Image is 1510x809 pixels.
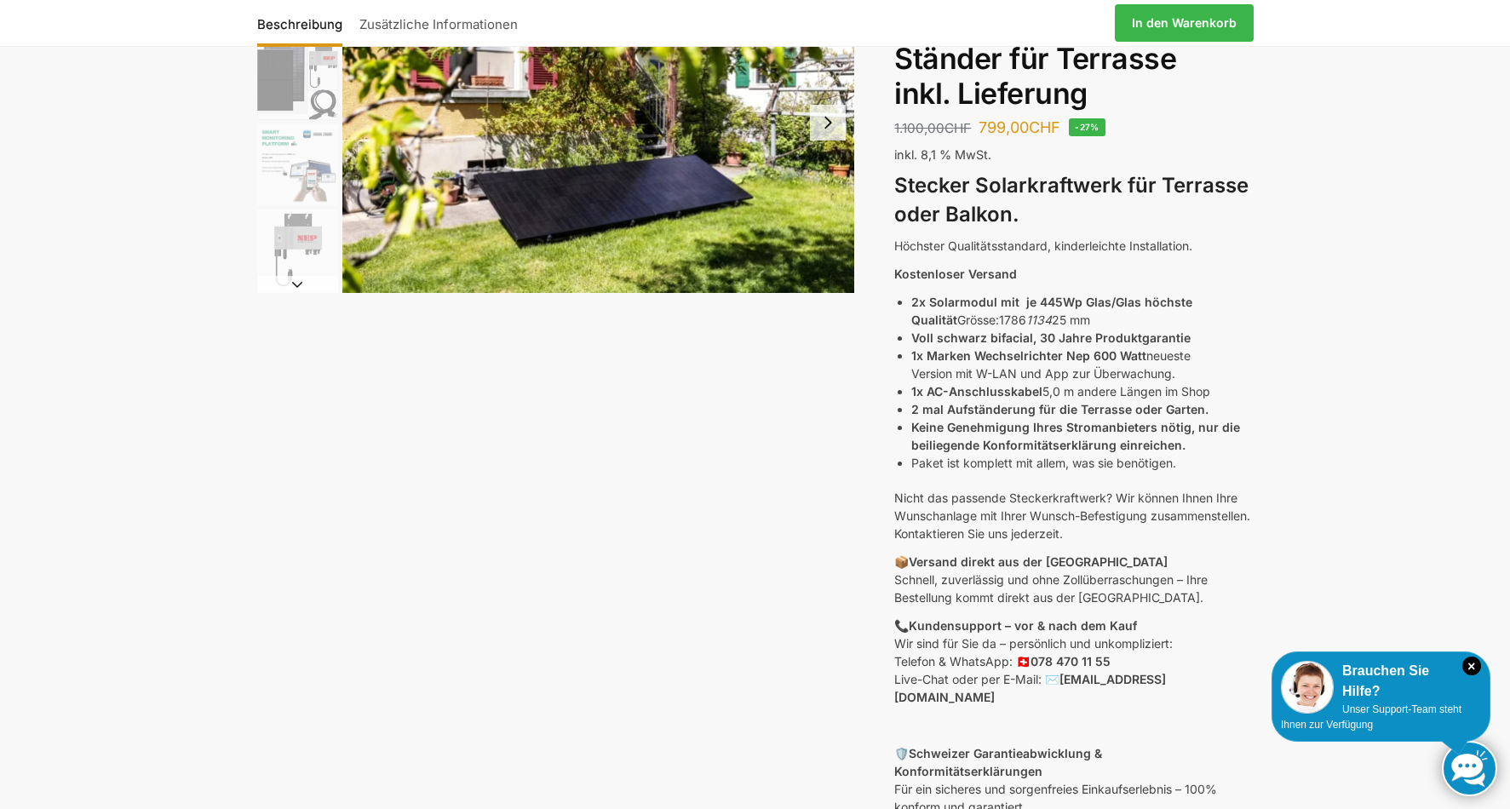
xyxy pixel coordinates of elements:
strong: Versand direkt aus der [GEOGRAPHIC_DATA] [909,554,1168,569]
strong: Keine Genehmigung Ihres Stromanbieters nötig, nur die beiliegende Konformitätserklärung einreichen. [911,420,1240,452]
span: -27% [1069,118,1105,136]
img: H2c172fe1dfc145729fae6a5890126e09w.jpg_960x960_39c920dd-527c-43d8-9d2f-57e1d41b5fed_1445x [257,124,338,205]
img: Balkonkraftwerk 860 [257,39,338,120]
span: 1786 25 mm [999,313,1090,327]
bdi: 1.100,00 [894,120,971,136]
p: 📞 Wir sind für Sie da – persönlich und unkompliziert: Telefon & WhatsApp: 🇨🇭 Live-Chat oder per E... [894,617,1253,706]
li: Paket ist komplett mit allem, was sie benötigen. [911,454,1253,472]
a: Zusätzliche Informationen [351,3,526,43]
strong: 2x Solarmodul mit je 445Wp Glas/Glas höchste Qualität [911,295,1192,327]
span: Unser Support-Team steht Ihnen zur Verfügung [1281,703,1461,731]
li: 2 / 11 [253,37,338,122]
div: Brauchen Sie Hilfe? [1281,661,1481,702]
strong: 078 470 11 55 [1031,654,1111,668]
strong: Schweizer Garantieabwicklung & Konformitätserklärungen [894,746,1102,778]
strong: 1x Marken Wechselrichter Nep 600 Watt [911,348,1146,363]
strong: 1x AC-Anschlusskabel [911,384,1042,399]
button: Next slide [257,276,338,293]
p: 📦 Schnell, zuverlässig und ohne Zollüberraschungen – Ihre Bestellung kommt direkt aus der [GEOGRA... [894,553,1253,606]
li: 5 / 11 [253,292,338,377]
li: 3 / 11 [253,122,338,207]
em: 1134 [1026,313,1052,327]
span: CHF [944,120,971,136]
strong: Stecker Solarkraftwerk für Terrasse oder Balkon. [894,173,1249,227]
strong: 30 Jahre Produktgarantie [1040,330,1191,345]
span: CHF [1029,118,1060,136]
p: Höchster Qualitätsstandard, kinderleichte Installation. [894,237,1253,255]
li: Grösse: [911,293,1253,329]
a: Beschreibung [257,3,351,43]
li: 4 / 11 [253,207,338,292]
img: nep-microwechselrichter-600w [257,209,338,290]
strong: Voll schwarz bifacial, [911,330,1036,345]
p: Nicht das passende Steckerkraftwerk? Wir können Ihnen Ihre Wunschanlage mit Ihrer Wunsch-Befestig... [894,489,1253,542]
strong: Kundensupport – vor & nach dem Kauf [909,618,1137,633]
button: Next slide [810,105,846,141]
strong: 2 mal Aufständerung für die Terrasse oder Garten. [911,402,1209,416]
span: inkl. 8,1 % MwSt. [894,147,991,162]
li: neueste Version mit W-LAN und App zur Überwachung. [911,347,1253,382]
li: 5,0 m andere Längen im Shop [911,382,1253,400]
a: In den Warenkorb [1115,4,1254,42]
strong: Kostenloser Versand [894,267,1017,281]
i: Schließen [1462,657,1481,675]
bdi: 799,00 [979,118,1060,136]
img: Customer service [1281,661,1334,714]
